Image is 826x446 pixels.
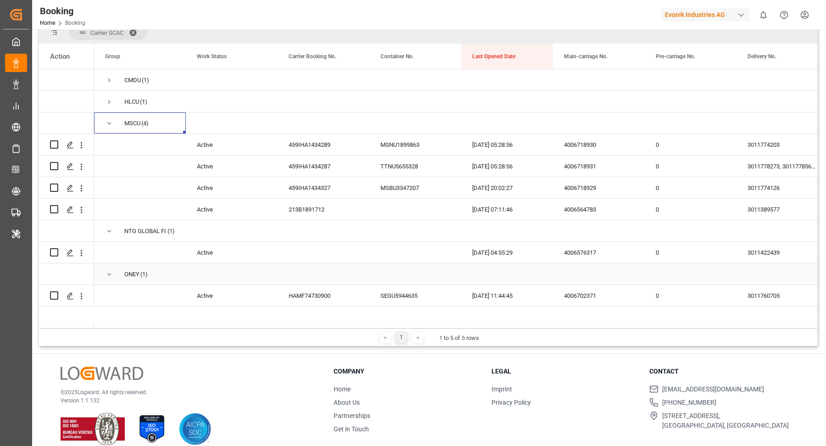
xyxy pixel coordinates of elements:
[39,91,94,112] div: Press SPACE to select this row.
[461,177,553,198] div: [DATE] 20:02:27
[39,112,94,134] div: Press SPACE to select this row.
[39,242,94,263] div: Press SPACE to select this row.
[124,113,140,134] div: MSCU
[278,156,369,177] div: 459IHA1434287
[553,242,645,263] div: 4006576317
[61,413,125,445] img: ISO 9001 & ISO 14001 Certification
[472,53,515,60] span: Last Opened Date
[186,285,278,306] div: Active
[645,177,737,198] div: 0
[461,199,553,220] div: [DATE] 07:11:46
[369,177,461,198] div: MSBU3347207
[186,242,278,263] div: Active
[369,134,461,155] div: MSNU1899863
[124,70,141,91] div: CMDU
[142,70,149,91] span: (1)
[136,413,168,445] img: ISO 27001 Certification
[369,285,461,306] div: SEGU5944635
[278,285,369,306] div: HAMF74730900
[553,285,645,306] div: 4006702371
[662,385,764,394] span: [EMAIL_ADDRESS][DOMAIN_NAME]
[553,134,645,155] div: 4006718930
[334,399,360,406] a: About Us
[334,425,369,433] a: Get in Touch
[61,388,311,396] p: © 2025 Logward. All rights reserved.
[564,53,608,60] span: Main-carriage No.
[380,53,414,60] span: Container No.
[197,53,227,60] span: Work Status
[649,367,796,376] h3: Contact
[461,242,553,263] div: [DATE] 04:55:29
[334,412,370,419] a: Partnerships
[278,134,369,155] div: 459IHA1434289
[461,134,553,155] div: [DATE] 05:28:56
[334,385,351,393] a: Home
[553,156,645,177] div: 4006718931
[278,177,369,198] div: 459IHA1434327
[645,242,737,263] div: 0
[124,91,139,112] div: HLCU
[662,411,789,430] span: [STREET_ADDRESS], [GEOGRAPHIC_DATA], [GEOGRAPHIC_DATA]
[39,263,94,285] div: Press SPACE to select this row.
[369,156,461,177] div: TTNU5655328
[491,367,638,376] h3: Legal
[553,177,645,198] div: 4006718929
[90,29,123,36] span: Carrier SCAC
[179,413,211,445] img: AICPA SOC
[461,156,553,177] div: [DATE] 05:28:56
[396,332,407,343] div: 1
[461,285,553,306] div: [DATE] 11:44:45
[491,399,531,406] a: Privacy Policy
[645,285,737,306] div: 0
[39,156,94,177] div: Press SPACE to select this row.
[645,156,737,177] div: 0
[61,396,311,405] p: Version 1.1.132
[553,199,645,220] div: 4006564783
[748,53,776,60] span: Delivery No.
[105,53,120,60] span: Group
[124,221,167,242] div: NTG GLOBAL FINLAND OY
[39,199,94,220] div: Press SPACE to select this row.
[661,8,749,22] div: Evonik Industries AG
[39,220,94,242] div: Press SPACE to select this row.
[439,334,479,343] div: 1 to 5 of 5 rows
[186,134,278,155] div: Active
[39,177,94,199] div: Press SPACE to select this row.
[334,367,480,376] h3: Company
[61,367,143,380] img: Logward Logo
[656,53,695,60] span: Pre-carriage No.
[186,199,278,220] div: Active
[278,199,369,220] div: 213B1891712
[50,52,70,61] div: Action
[124,264,140,285] div: ONEY
[40,20,55,26] a: Home
[662,398,716,407] span: [PHONE_NUMBER]
[40,4,85,18] div: Booking
[491,385,512,393] a: Imprint
[167,221,175,242] span: (1)
[661,6,753,23] button: Evonik Industries AG
[774,5,794,25] button: Help Center
[140,264,148,285] span: (1)
[186,177,278,198] div: Active
[39,69,94,91] div: Press SPACE to select this row.
[753,5,774,25] button: show 0 new notifications
[186,156,278,177] div: Active
[140,91,147,112] span: (1)
[39,285,94,307] div: Press SPACE to select this row.
[39,134,94,156] div: Press SPACE to select this row.
[289,53,336,60] span: Carrier Booking No.
[645,199,737,220] div: 0
[645,134,737,155] div: 0
[141,113,149,134] span: (4)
